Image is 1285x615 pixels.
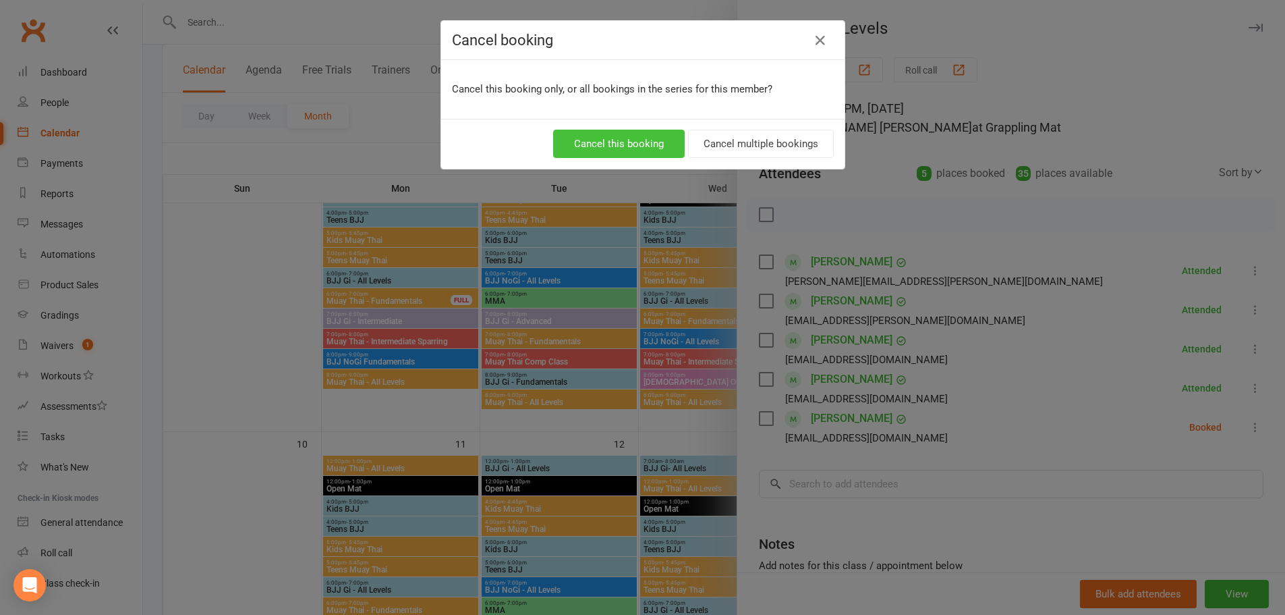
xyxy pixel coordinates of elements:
[452,32,834,49] h4: Cancel booking
[809,30,831,51] button: Close
[553,130,685,158] button: Cancel this booking
[452,81,834,97] p: Cancel this booking only, or all bookings in the series for this member?
[688,130,834,158] button: Cancel multiple bookings
[13,569,46,601] div: Open Intercom Messenger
